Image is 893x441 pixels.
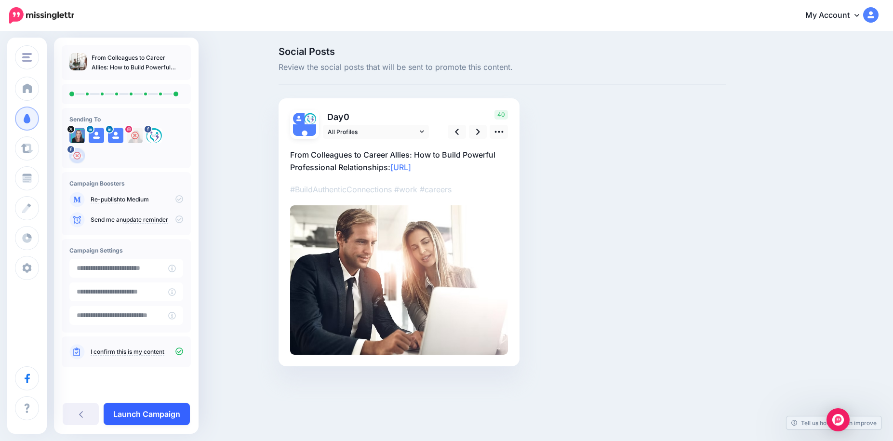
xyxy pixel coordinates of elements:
img: 117953458_162650295404220_3433057647695549146_n-bsa99829.jpg [127,128,143,143]
a: Re-publish [91,196,120,203]
a: All Profiles [323,125,429,139]
a: Tell us how we can improve [786,416,881,429]
p: From Colleagues to Career Allies: How to Build Powerful Professional Relationships: [290,148,508,174]
img: 101384427_556539668398441_1051966825140584448_n-bsa91755.png [305,113,316,124]
span: 0 [344,112,349,122]
img: user_default_image.png [293,113,305,124]
div: Open Intercom Messenger [826,408,850,431]
a: update reminder [123,216,168,224]
p: Day [323,110,430,124]
a: My Account [796,4,879,27]
img: -soeDi5j-52570.jpg [69,128,85,143]
p: Send me an [91,215,183,224]
img: user_default_image.png [108,128,123,143]
p: to Medium [91,195,183,204]
img: Missinglettr [9,7,74,24]
img: 5_2zSM9mMSk-bsa118702.png [69,148,85,163]
span: 40 [494,110,508,120]
p: From Colleagues to Career Allies: How to Build Powerful Professional Relationships [92,53,183,72]
span: Review the social posts that will be sent to promote this content. [279,61,726,74]
img: 101384427_556539668398441_1051966825140584448_n-bsa91755.png [147,128,162,143]
img: 31b178d928e6abb105c5fbb3765df75d.jpg [290,205,508,355]
span: All Profiles [328,127,417,137]
img: user_default_image.png [293,124,316,147]
h4: Campaign Boosters [69,180,183,187]
h4: Campaign Settings [69,247,183,254]
span: Social Posts [279,47,726,56]
a: I confirm this is my content [91,348,164,356]
h4: Sending To [69,116,183,123]
p: #BuildAuthenticConnections #work #careers [290,183,508,196]
img: menu.png [22,53,32,62]
a: [URL] [390,162,411,172]
img: 1322683d84e4551d96d943db8443258b_thumb.jpg [69,53,87,70]
img: user_default_image.png [89,128,104,143]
